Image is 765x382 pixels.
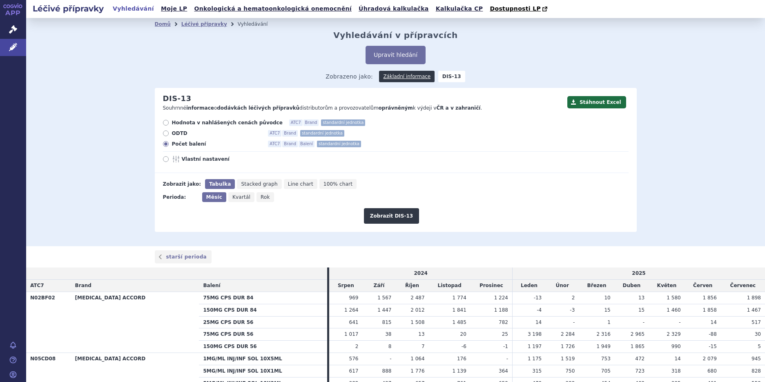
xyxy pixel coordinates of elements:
span: 13 [638,295,645,301]
span: 318 [671,368,681,374]
span: 1 858 [703,307,716,313]
th: N02BF02 [26,292,71,353]
div: Zobrazit jako: [163,179,201,189]
td: Prosinec [471,280,513,292]
span: 5 [758,344,761,349]
span: 888 [382,368,392,374]
span: 15 [604,307,610,313]
span: 1 197 [528,344,542,349]
span: 815 [382,319,392,325]
span: 1 224 [494,295,508,301]
span: standardní jednotka [300,130,344,137]
span: 705 [601,368,611,374]
span: 2 284 [561,331,575,337]
span: 969 [349,295,359,301]
span: 1 774 [452,295,466,301]
span: 1 519 [561,356,575,362]
span: Rok [261,194,270,200]
span: 1 949 [596,344,610,349]
span: 364 [499,368,508,374]
td: Červenec [721,280,765,292]
span: 8 [388,344,392,349]
span: - [390,356,391,362]
span: 30 [755,331,761,337]
a: Vyhledávání [110,3,156,14]
button: Stáhnout Excel [567,96,626,108]
td: Květen [649,280,685,292]
span: 20 [460,331,466,337]
span: 2 [572,295,575,301]
span: Brand [282,130,298,137]
span: Kvartál [232,194,250,200]
span: 517 [752,319,761,325]
td: Červen [685,280,721,292]
span: Balení [299,141,314,147]
strong: oprávněným [379,105,413,111]
span: ATC7 [30,283,44,288]
span: 990 [671,344,681,349]
a: Základní informace [379,71,435,82]
th: 75MG CPS DUR 56 [199,328,327,341]
span: 38 [385,331,391,337]
span: 753 [601,356,611,362]
span: 1 188 [494,307,508,313]
span: Zobrazeno jako: [326,71,373,82]
span: Brand [282,141,298,147]
a: Léčivé přípravky [181,21,227,27]
span: 1 580 [667,295,680,301]
p: Souhrnné o distributorům a provozovatelům k výdeji v . [163,105,563,112]
span: 2 965 [631,331,645,337]
span: 25 [502,331,508,337]
span: standardní jednotka [317,141,361,147]
span: Hodnota v nahlášených cenách původce [172,119,283,126]
span: 7 [422,344,425,349]
span: Brand [303,119,319,126]
a: Domů [155,21,171,27]
a: Úhradová kalkulačka [356,3,431,14]
span: - [573,319,575,325]
span: 1 139 [452,368,466,374]
span: 472 [635,356,645,362]
span: Vlastní nastavení [182,156,272,162]
th: 150MG CPS DUR 84 [199,304,327,316]
span: Stacked graph [241,181,277,187]
th: 150MG CPS DUR 56 [199,341,327,353]
td: Březen [579,280,614,292]
button: Zobrazit DIS-13 [364,208,419,224]
span: 2 329 [667,331,680,337]
li: Vyhledávání [238,18,279,30]
td: Duben [615,280,649,292]
span: 1 508 [410,319,424,325]
a: starší perioda [155,250,212,263]
td: Leden [513,280,546,292]
span: 1 567 [377,295,391,301]
button: Upravit hledání [366,46,426,64]
span: 1 856 [703,295,716,301]
a: Kalkulačka CP [433,3,486,14]
span: 617 [349,368,359,374]
span: 15 [638,307,645,313]
span: -6 [462,344,466,349]
span: 2 487 [410,295,424,301]
td: Únor [546,280,579,292]
th: 25MG CPS DUR 56 [199,316,327,328]
strong: ČR a v zahraničí [436,105,480,111]
a: Onkologická a hematoonkologická onemocnění [192,3,354,14]
span: -3 [570,307,575,313]
strong: DIS-13 [438,71,465,82]
span: 3 198 [528,331,542,337]
th: 75MG CPS DUR 84 [199,292,327,304]
span: 750 [565,368,575,374]
span: Balení [203,283,220,288]
td: Září [362,280,395,292]
div: Perioda: [163,192,198,202]
span: 2 [355,344,359,349]
span: Brand [75,283,91,288]
span: 1 [607,319,611,325]
td: Listopad [429,280,471,292]
span: 1 467 [747,307,761,313]
span: ODTD [172,130,262,137]
span: 2 316 [596,331,610,337]
h2: DIS-13 [163,94,192,103]
span: - [643,319,645,325]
